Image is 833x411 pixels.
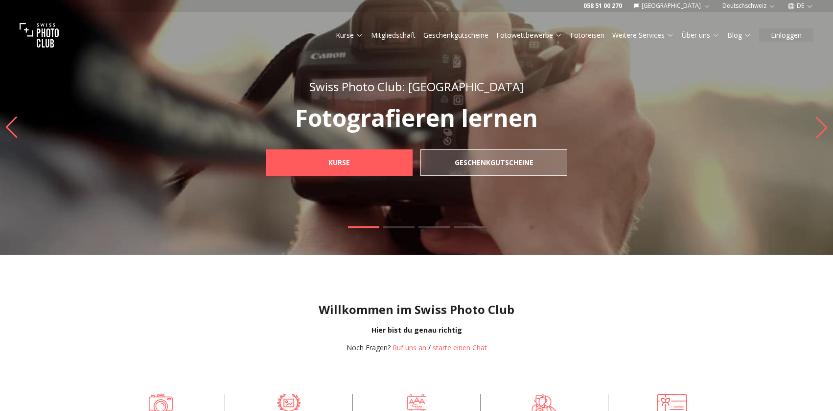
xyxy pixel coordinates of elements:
button: Einloggen [759,28,813,42]
span: Noch Fragen? [347,343,391,352]
a: Ruf uns an [393,343,426,352]
button: Blog [723,28,755,42]
b: Kurse [328,158,350,168]
a: 058 51 00 270 [583,2,622,10]
a: Mitgliedschaft [371,30,416,40]
span: Swiss Photo Club: [GEOGRAPHIC_DATA] [309,78,524,95]
a: Blog [727,30,751,40]
a: Fotowettbewerbe [496,30,562,40]
img: Swiss photo club [20,16,59,55]
button: Mitgliedschaft [367,28,419,42]
a: Weitere Services [612,30,674,40]
a: Geschenkgutscheine [420,149,567,176]
a: Kurse [336,30,363,40]
p: Fotografieren lernen [244,106,589,130]
button: Über uns [678,28,723,42]
button: Fotowettbewerbe [492,28,566,42]
a: Geschenkgutscheine [423,30,488,40]
button: Geschenkgutscheine [419,28,492,42]
button: Weitere Services [608,28,678,42]
div: / [347,343,487,353]
a: Kurse [266,149,413,176]
a: Über uns [682,30,719,40]
div: Hier bist du genau richtig [8,325,825,335]
button: starte einen Chat [433,343,487,353]
button: Fotoreisen [566,28,608,42]
button: Kurse [332,28,367,42]
a: Fotoreisen [570,30,604,40]
b: Geschenkgutscheine [455,158,533,168]
h1: Willkommen im Swiss Photo Club [8,302,825,317]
